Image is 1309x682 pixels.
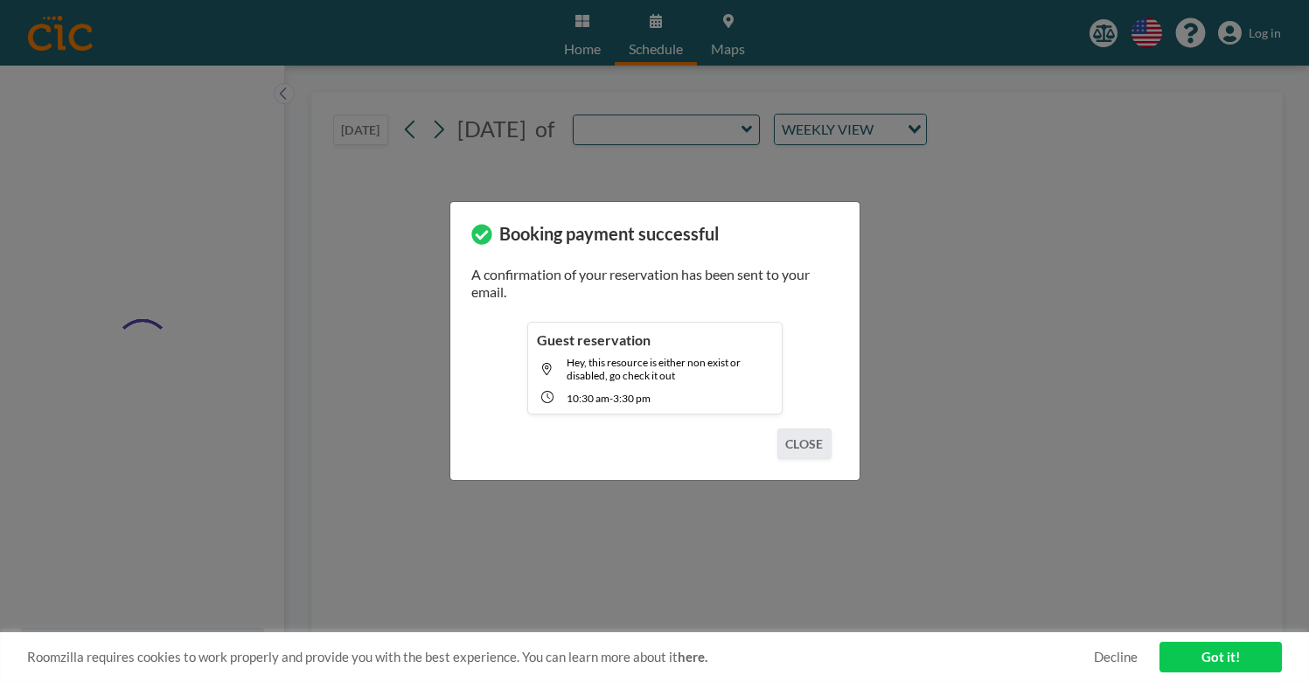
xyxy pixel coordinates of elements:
[678,649,707,665] a: here.
[1094,649,1138,665] a: Decline
[499,223,719,245] h3: Booking payment successful
[777,428,831,459] button: CLOSE
[567,392,609,405] span: 10:30 AM
[1159,642,1282,672] a: Got it!
[613,392,651,405] span: 3:30 PM
[609,392,613,405] span: -
[537,331,651,349] h4: Guest reservation
[567,356,741,382] span: Hey, this resource is either non exist or disabled, go check it out
[471,266,839,301] p: A confirmation of your reservation has been sent to your email.
[27,649,1094,665] span: Roomzilla requires cookies to work properly and provide you with the best experience. You can lea...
